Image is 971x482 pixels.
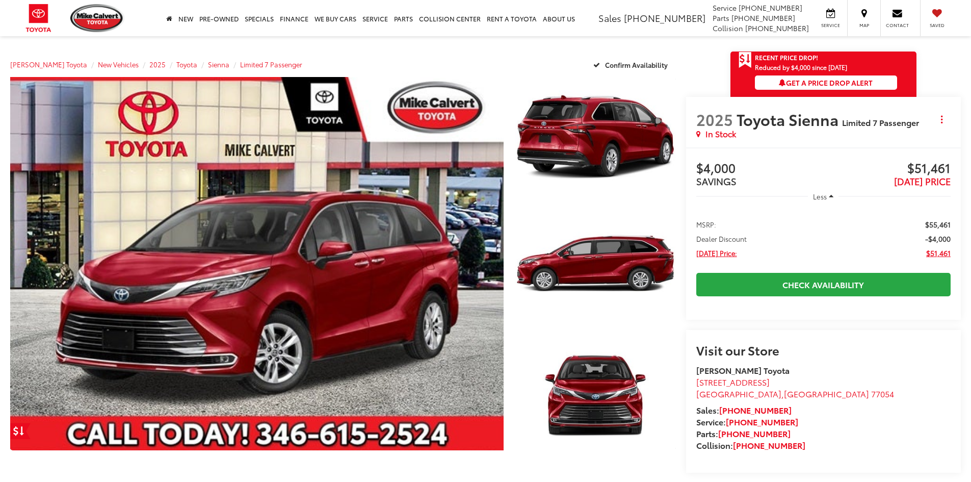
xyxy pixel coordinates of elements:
[696,219,716,230] span: MSRP:
[696,273,951,296] a: Check Availability
[696,376,894,399] a: [STREET_ADDRESS] [GEOGRAPHIC_DATA],[GEOGRAPHIC_DATA] 77054
[696,161,824,176] span: $4,000
[739,52,752,69] span: Get Price Drop Alert
[515,330,676,451] a: Expand Photo 3
[513,202,677,325] img: 2025 Toyota Sienna Limited 7 Passenger
[926,22,948,29] span: Saved
[719,404,792,416] a: [PHONE_NUMBER]
[730,52,916,64] a: Get Price Drop Alert Recent Price Drop!
[176,60,197,69] a: Toyota
[705,128,736,140] span: In Stock
[696,376,770,388] span: [STREET_ADDRESS]
[713,3,737,13] span: Service
[513,75,677,199] img: 2025 Toyota Sienna Limited 7 Passenger
[70,4,124,32] img: Mike Calvert Toyota
[894,174,951,188] span: [DATE] PRICE
[10,60,87,69] a: [PERSON_NAME] Toyota
[926,248,951,258] span: $51,461
[755,53,818,62] span: Recent Price Drop!
[713,23,743,33] span: Collision
[813,192,827,201] span: Less
[745,23,809,33] span: [PHONE_NUMBER]
[871,388,894,399] span: 77054
[718,427,791,439] a: [PHONE_NUMBER]
[696,108,733,130] span: 2025
[853,22,875,29] span: Map
[696,248,737,258] span: [DATE] Price:
[5,75,508,452] img: 2025 Toyota Sienna Limited 7 Passenger
[10,423,31,439] a: Get Price Drop Alert
[515,204,676,324] a: Expand Photo 2
[941,115,942,123] span: dropdown dots
[240,60,302,69] a: Limited 7 Passenger
[598,11,621,24] span: Sales
[886,22,909,29] span: Contact
[208,60,229,69] a: Sienna
[823,161,951,176] span: $51,461
[737,108,842,130] span: Toyota Sienna
[513,328,677,452] img: 2025 Toyota Sienna Limited 7 Passenger
[696,234,747,244] span: Dealer Discount
[713,13,729,23] span: Parts
[842,116,919,128] span: Limited 7 Passenger
[808,187,838,206] button: Less
[819,22,842,29] span: Service
[696,174,737,188] span: SAVINGS
[605,60,668,69] span: Confirm Availability
[784,388,869,399] span: [GEOGRAPHIC_DATA]
[755,64,897,70] span: Reduced by $4,000 since [DATE]
[696,416,798,427] strong: Service:
[696,343,951,357] h2: Visit our Store
[739,3,802,13] span: [PHONE_NUMBER]
[588,56,676,73] button: Confirm Availability
[98,60,139,69] a: New Vehicles
[696,388,781,399] span: [GEOGRAPHIC_DATA]
[779,78,873,88] span: Get a Price Drop Alert
[925,234,951,244] span: -$4,000
[515,77,676,198] a: Expand Photo 1
[696,364,790,376] strong: [PERSON_NAME] Toyota
[624,11,705,24] span: [PHONE_NUMBER]
[149,60,166,69] a: 2025
[696,439,805,451] strong: Collision:
[731,13,795,23] span: [PHONE_NUMBER]
[925,219,951,230] span: $55,461
[696,404,792,416] strong: Sales:
[733,439,805,451] a: [PHONE_NUMBER]
[10,77,504,450] a: Expand Photo 0
[696,427,791,439] strong: Parts:
[696,388,894,399] span: ,
[726,416,798,427] a: [PHONE_NUMBER]
[933,110,951,128] button: Actions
